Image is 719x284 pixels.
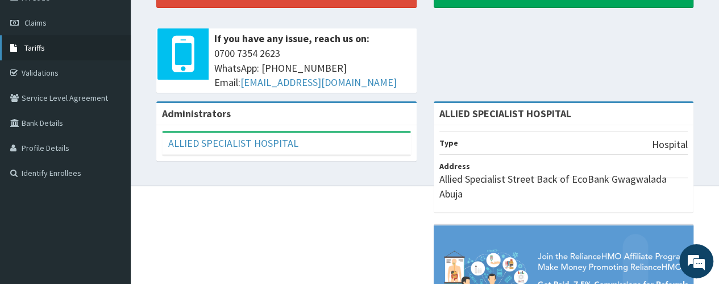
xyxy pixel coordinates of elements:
[162,107,231,120] b: Administrators
[240,76,397,89] a: [EMAIL_ADDRESS][DOMAIN_NAME]
[168,137,298,150] a: ALLIED SPECIALIST HOSPITAL
[439,172,688,201] p: Allied Specialist Street Back of EcoBank Gwagwalada Abuja
[24,43,45,53] span: Tariffs
[214,46,411,90] span: 0700 7354 2623 WhatsApp: [PHONE_NUMBER] Email:
[214,32,369,45] b: If you have any issue, reach us on:
[652,137,688,152] p: Hospital
[439,107,571,120] strong: ALLIED SPECIALIST HOSPITAL
[24,18,47,28] span: Claims
[439,161,470,171] b: Address
[439,138,458,148] b: Type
